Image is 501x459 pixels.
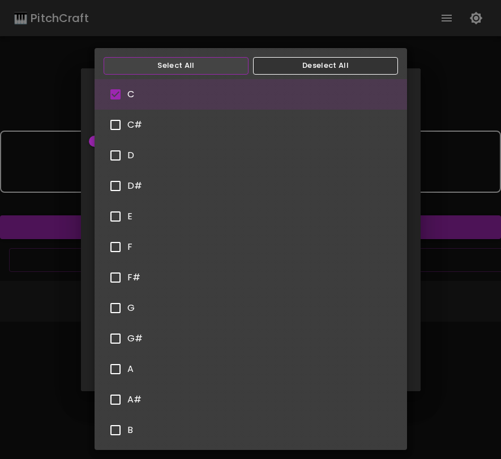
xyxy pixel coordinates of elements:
[127,362,398,376] span: A
[253,57,398,75] button: Deselect All
[127,393,398,406] span: A#
[127,210,398,223] span: E
[127,271,398,284] span: F#
[127,240,398,254] span: F
[127,301,398,315] span: G
[127,179,398,193] span: D#
[127,149,398,162] span: D
[104,57,249,75] button: Select All
[127,332,398,345] span: G#
[127,88,398,101] span: C
[127,118,398,132] span: C#
[127,423,398,437] span: B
